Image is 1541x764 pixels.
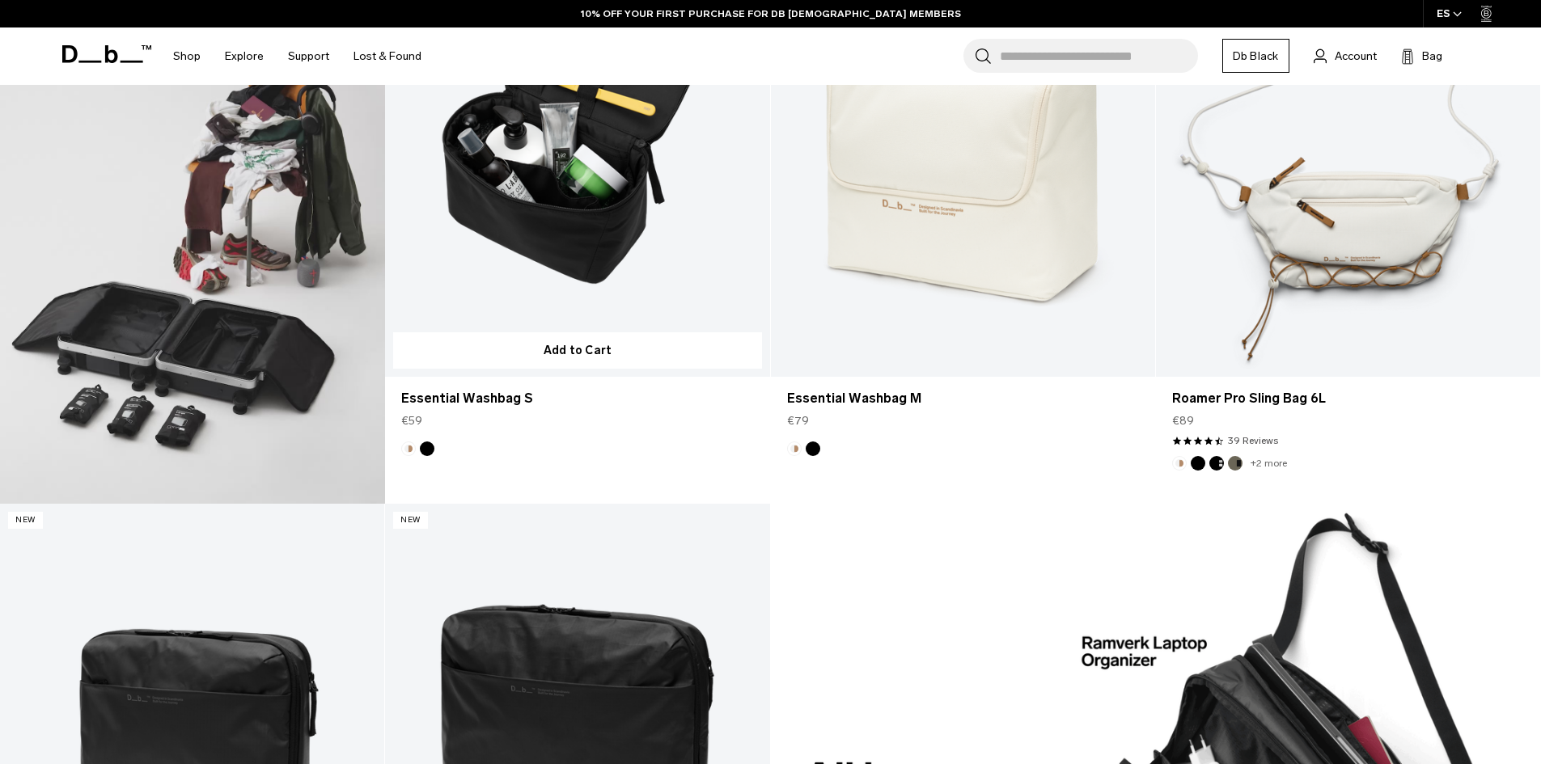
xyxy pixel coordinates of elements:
button: Oatmilk [401,441,416,456]
button: Black Out [806,441,820,456]
a: +2 more [1251,458,1287,469]
button: Black Out [1191,456,1205,471]
span: €79 [787,412,809,429]
button: Forest Green [1228,456,1243,471]
p: New [393,512,428,529]
a: 39 reviews [1228,433,1278,448]
a: Essential Washbag S [401,389,753,408]
button: Bag [1401,46,1442,65]
a: Essential Washbag M [787,389,1139,408]
a: Lost & Found [353,27,421,85]
p: New [8,512,43,529]
a: Shop [173,27,201,85]
span: Bag [1422,48,1442,65]
span: €59 [401,412,422,429]
a: 10% OFF YOUR FIRST PURCHASE FOR DB [DEMOGRAPHIC_DATA] MEMBERS [581,6,961,21]
nav: Main Navigation [161,27,434,85]
a: Roamer Pro Sling Bag 6L [1172,389,1524,408]
a: Db Black [1222,39,1289,73]
button: Oatmilk [787,441,802,456]
button: Add to Cart [393,332,761,369]
span: €89 [1172,412,1194,429]
span: Account [1335,48,1377,65]
a: Explore [225,27,264,85]
button: Oatmilk [1172,456,1187,471]
a: Support [288,27,329,85]
a: Account [1314,46,1377,65]
button: Charcoal Grey [1209,456,1224,471]
button: Black Out [420,441,434,456]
